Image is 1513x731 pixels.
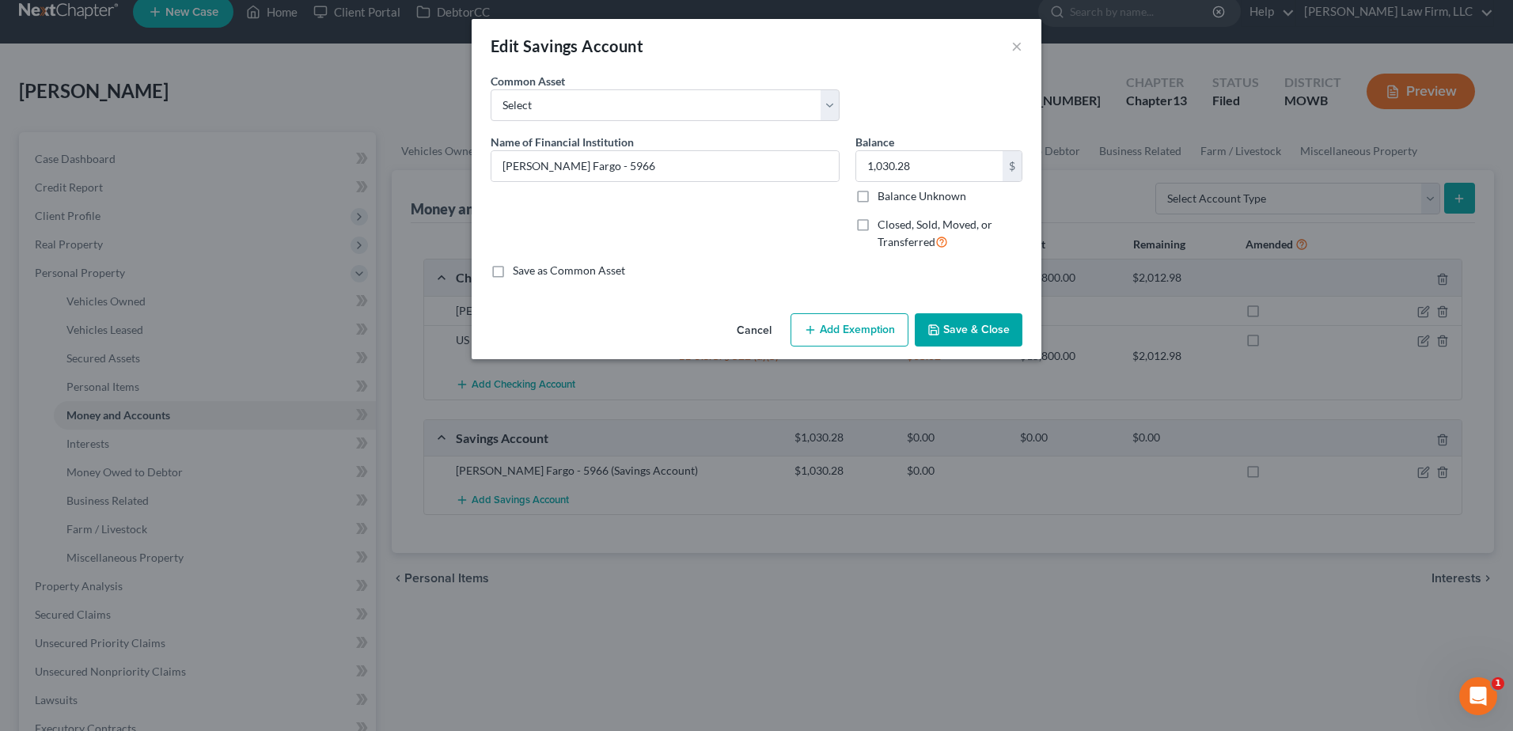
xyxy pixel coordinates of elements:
button: Add Exemption [791,313,908,347]
input: 0.00 [856,151,1003,181]
label: Balance [855,134,894,150]
input: Enter name... [491,151,839,181]
button: × [1011,36,1022,55]
label: Balance Unknown [878,188,966,204]
span: Closed, Sold, Moved, or Transferred [878,218,992,248]
button: Save & Close [915,313,1022,347]
span: 1 [1492,677,1504,690]
label: Common Asset [491,73,565,89]
span: Name of Financial Institution [491,135,634,149]
div: $ [1003,151,1022,181]
iframe: Intercom live chat [1459,677,1497,715]
button: Cancel [724,315,784,347]
label: Save as Common Asset [513,263,625,278]
div: Edit Savings Account [491,35,643,57]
